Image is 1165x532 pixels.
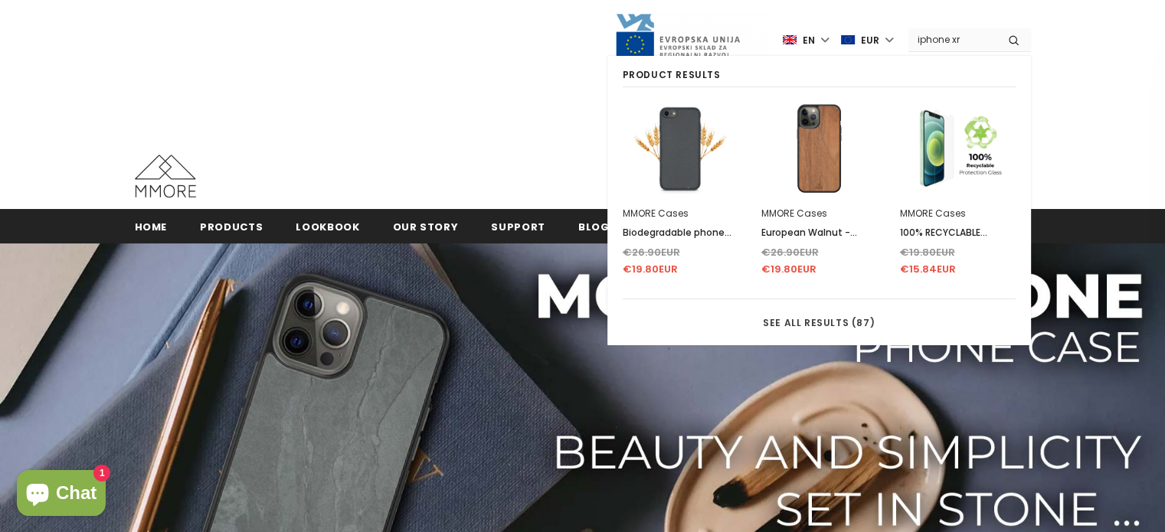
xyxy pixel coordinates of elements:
a: 100% RECYCLABLE Tempered glass 2D/3D screen protector [900,224,1016,241]
a: European Walnut - LIMITED EDITION [761,224,877,241]
span: Products [200,220,263,234]
a: Products [200,209,263,243]
img: Javni Razpis [614,12,767,68]
div: MMORE Cases [900,206,1016,221]
img: i-lang-1.png [783,34,797,47]
span: €19.80EUR [761,262,816,276]
span: en [803,33,815,48]
span: Our Story [393,220,459,234]
div: MMORE Cases [623,206,738,221]
span: Lookbook [296,220,359,234]
a: Lookbook [296,209,359,243]
div: Product Results [623,67,1016,87]
inbox-online-store-chat: Shopify online store chat [12,470,110,520]
img: MMORE Cases [135,155,196,197]
a: Blog [578,209,610,243]
input: Search Site [908,28,996,51]
span: €19.80EUR [900,245,955,259]
a: Create an account [941,182,1031,195]
img: Black Biodegradable Phone Case for iPhone 6 [634,103,726,194]
img: Fully Recyclable Tempered Glass Protector [911,103,1003,194]
a: Our Story [393,209,459,243]
a: Javni Razpis [614,33,767,46]
span: EUR [861,33,879,48]
span: support [491,220,545,234]
a: support [491,209,545,243]
span: €19.80EUR [623,262,678,276]
a: Biodegradable phone case - Black [623,224,738,241]
span: €15.84EUR [900,262,956,276]
span: €26.90EUR [623,245,680,259]
img: European Walnut - LIMITED EDITION [773,103,865,194]
span: Home [135,220,168,234]
span: €26.90EUR [761,245,819,259]
span: Blog [578,220,610,234]
a: Home [135,209,168,243]
a: See all results (87) [623,311,1016,334]
div: MMORE Cases [761,206,877,221]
